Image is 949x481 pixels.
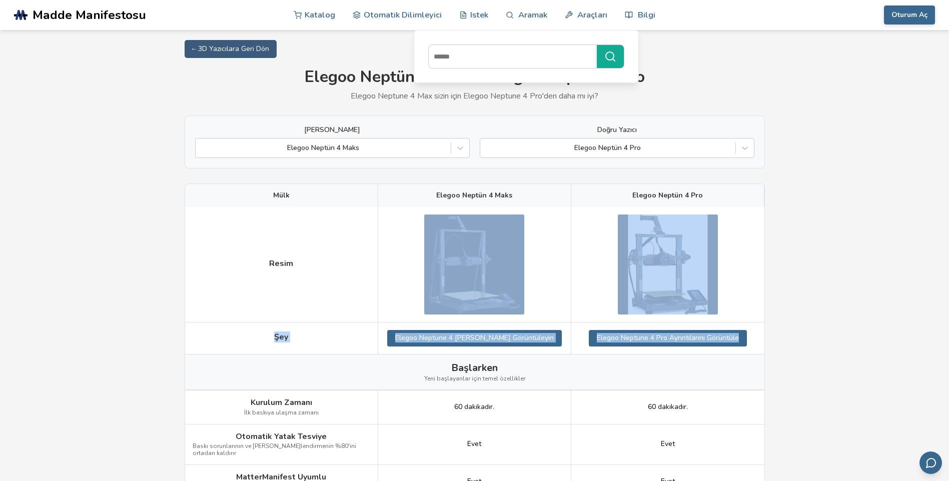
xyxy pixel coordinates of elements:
[485,144,487,152] input: Elegoo Neptün 4 Pro
[269,259,293,268] span: Resim
[618,214,718,314] img: Elegoo Neptün 4 Pro
[273,191,290,199] span: Mülk
[305,66,645,87] font: Elegoo Neptün 4 Max vs Elegoo Neptün 4 Pro
[395,333,554,342] font: Elegoo Neptune 4 [PERSON_NAME] Görüntüleyin
[577,10,607,19] font: Araçları
[305,10,335,19] font: Katalog
[387,330,562,346] a: Elegoo Neptune 4 [PERSON_NAME] Görüntüleyin
[518,10,547,19] font: Aramak
[589,330,747,346] a: Elegoo Neptune 4 Pro Ayrıntılarını Görüntüle
[364,10,442,19] font: Otomatik Dilimleyici
[201,144,203,152] input: Elegoo Neptün 4 Maks
[236,432,327,441] span: Otomatik Yatak Tesviye
[467,440,481,448] span: Evet
[919,451,942,474] button: E-posta ile geri bildirim gönderin
[480,126,754,134] label: Doğru Yazıcı
[638,10,655,19] font: Bilgi
[884,5,935,24] button: Oturum Aç
[195,126,470,134] label: [PERSON_NAME]
[470,10,488,19] font: Istek
[185,40,277,58] a: ← 3D Yazıcılara Geri Dön
[424,375,525,382] span: Yeni başlayanlar için temel özellikler
[193,443,370,457] span: Baskı sorunlarının ve [PERSON_NAME]lendirmenin %80'ini ortadan kaldırır
[451,362,498,373] span: Başlarken
[648,403,688,411] span: 60 dakikadır.
[424,214,524,314] img: Elegoo Neptün 4 Maks
[454,403,494,411] span: 60 dakikadır.
[436,191,512,199] span: Elegoo Neptün 4 Maks
[274,332,288,341] span: Şey
[632,191,703,199] span: Elegoo Neptün 4 Pro
[597,333,739,342] font: Elegoo Neptune 4 Pro Ayrıntılarını Görüntüle
[351,90,598,101] font: Elegoo Neptune 4 Max sizin için Elegoo Neptune 4 Pro'den daha mı iyi?
[661,440,675,448] span: Evet
[33,8,146,22] span: Madde Manifestosu
[251,398,312,407] span: Kurulum Zamanı
[244,409,319,416] span: İlk baskıya ulaşma zamanı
